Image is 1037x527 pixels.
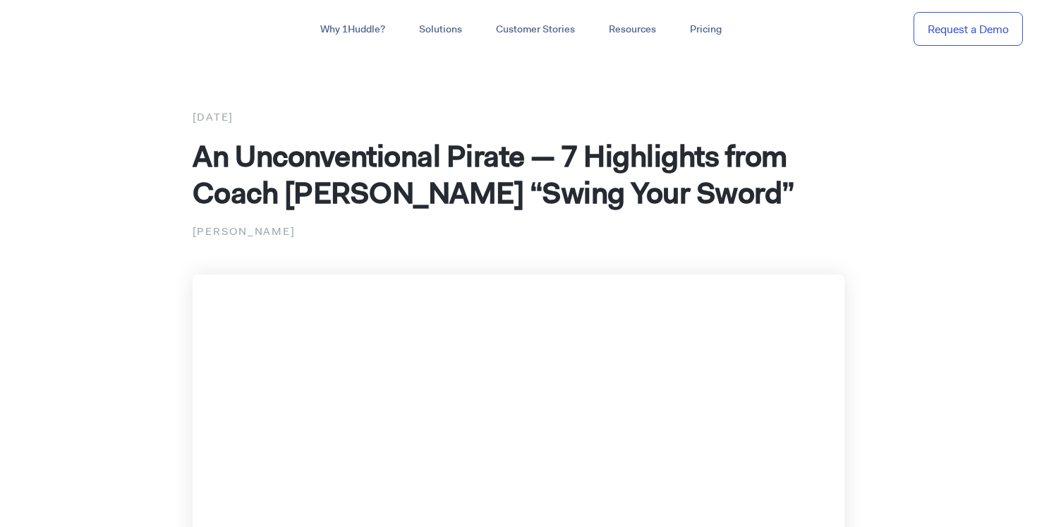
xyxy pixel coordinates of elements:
[14,16,115,42] img: ...
[193,136,795,212] span: An Unconventional Pirate — 7 Highlights from Coach [PERSON_NAME] “Swing Your Sword”
[193,222,845,241] p: [PERSON_NAME]
[193,108,845,126] div: [DATE]
[914,12,1023,47] a: Request a Demo
[402,17,479,42] a: Solutions
[479,17,592,42] a: Customer Stories
[673,17,739,42] a: Pricing
[592,17,673,42] a: Resources
[303,17,402,42] a: Why 1Huddle?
